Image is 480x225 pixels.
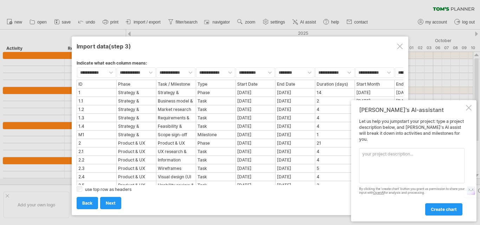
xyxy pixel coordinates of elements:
div: Product & UX Design [117,165,156,172]
div: [DATE] [236,173,275,180]
a: create chart [425,203,462,216]
div: 2 [77,139,116,147]
div: [DATE] [276,123,314,130]
div: End Date [276,80,314,88]
div: 3 [316,181,354,189]
a: back [77,197,98,209]
span: back [82,200,92,206]
div: 4 [316,123,354,130]
div: [DATE] [276,97,314,105]
div: Product & UX Design [117,156,156,164]
div: Information architecture & flows [157,156,195,164]
div: M1 [77,131,116,138]
div: Feasibility & budget [157,123,195,130]
div: 1.1 [77,97,116,105]
label: use top row as headers [85,187,131,192]
div: Import data [77,40,403,52]
div: [DATE] [276,131,314,138]
div: Task [196,106,235,113]
div: [DATE] [276,139,314,147]
div: 2.4 [77,173,116,180]
div: Start Month [355,80,394,88]
span: (step 3) [109,43,131,50]
div: Task / Milestone [157,80,195,88]
div: [DATE] [236,148,275,155]
div: Strategy & Planning [117,89,156,96]
div: Task [196,97,235,105]
div: Task [196,123,235,130]
div: Let us help you jumpstart your project: type a project description below, and [PERSON_NAME]'s AI ... [359,119,465,215]
div: Product & UX Design [117,148,156,155]
div: Task [196,165,235,172]
div: [DATE] [276,173,314,180]
div: [DATE] [236,123,275,130]
div: [DATE] [355,97,394,105]
div: Strategy & Planning [157,89,195,96]
div: Scope sign-off [157,131,195,138]
div: Phase [196,89,235,96]
div: 1.3 [77,114,116,121]
div: [DATE] [236,131,275,138]
div: Business model & goals [157,97,195,105]
div: [DATE] [276,114,314,121]
a: OpenAI [373,191,384,194]
div: Milestone [196,131,235,138]
div: Strategy & Planning [117,123,156,130]
div: [DATE] [276,156,314,164]
div: [DATE] [276,106,314,113]
div: 1.2 [77,106,116,113]
div: Indicate what each column means: [77,60,403,67]
div: Requirements & scope [157,114,195,121]
div: [DATE] [395,97,434,105]
div: Task [196,173,235,180]
div: [DATE] [236,97,275,105]
div: Market research [157,106,195,113]
div: Strategy & Planning [117,114,156,121]
div: [DATE] [395,89,434,96]
div: 14 [316,89,354,96]
div: 21 [316,139,354,147]
div: By clicking the 'create chart' button you grant us permission to share your input with for analys... [359,187,465,195]
div: [DATE] [236,156,275,164]
div: 2.3 [77,165,116,172]
div: [DATE] [236,106,275,113]
div: Duration (days) [316,80,354,88]
div: Product & UX Design [117,181,156,189]
div: [DATE] [276,181,314,189]
div: 1 [77,89,116,96]
div: 4 [316,173,354,180]
div: [DATE] [236,139,275,147]
div: 2 [316,97,354,105]
div: Phase [196,139,235,147]
div: 4 [316,148,354,155]
div: Task [196,114,235,121]
div: Strategy & Planning [117,97,156,105]
div: [DATE] [236,165,275,172]
span: next [106,200,116,206]
div: 5 [316,165,354,172]
div: Wireframes [157,165,195,172]
div: Usability review & revisions [157,181,195,189]
div: Product & UX Design [117,139,156,147]
div: Visual design (UI kit) [157,173,195,180]
div: ID [77,80,116,88]
div: [DATE] [276,165,314,172]
div: Strategy & Planning [117,106,156,113]
div: 4 [316,156,354,164]
div: [DATE] [236,114,275,121]
div: Type [196,80,235,88]
div: 1.4 [77,123,116,130]
div: [PERSON_NAME]'s AI-assistant [359,106,465,113]
div: [DATE] [236,89,275,96]
div: 1 [316,131,354,138]
div: [DATE] [276,148,314,155]
div: 2.1 [77,148,116,155]
div: Task [196,148,235,155]
div: 2.5 [77,181,116,189]
div: End Month [395,80,434,88]
div: Product & UX Design [157,139,195,147]
div: 4 [316,106,354,113]
div: [DATE] [236,181,275,189]
div: Product & UX Design [117,173,156,180]
div: Strategy & Planning [117,131,156,138]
